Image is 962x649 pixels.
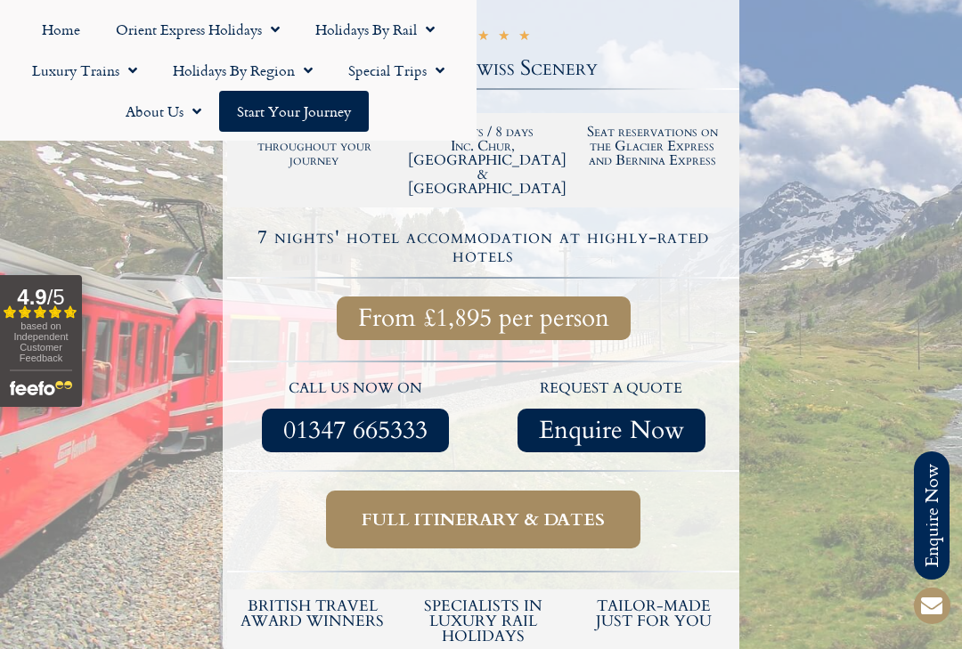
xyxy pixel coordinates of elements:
a: Special Trips [330,50,462,91]
div: 5/5 [436,28,530,46]
i: ★ [477,29,489,46]
nav: Menu [9,9,468,132]
h5: tailor-made just for you [577,598,730,629]
h6: Specialists in luxury rail holidays [407,598,560,644]
a: Full itinerary & dates [326,491,640,548]
a: Enquire Now [518,409,705,452]
i: ★ [518,29,530,46]
span: Enquire Now [539,419,684,442]
span: From £1,895 per person [358,307,609,329]
h2: Seat reservations on the Glacier Express and Bernina Express [576,125,728,167]
a: Start your Journey [219,91,369,132]
span: Full itinerary & dates [362,508,605,531]
h5: British Travel Award winners [236,598,389,629]
a: Holidays by Rail [298,9,452,50]
a: Home [24,9,98,50]
p: request a quote [493,377,731,401]
a: Orient Express Holidays [98,9,298,50]
a: From £1,895 per person [337,296,631,340]
h2: First Class Rail travel throughout your journey [239,125,390,167]
p: call us now on [236,377,475,401]
h2: Stunning Swiss Scenery [227,58,739,79]
a: Holidays by Region [155,50,330,91]
a: About Us [108,91,219,132]
a: 01347 665333 [262,409,449,452]
a: Luxury Trains [14,50,155,91]
i: ★ [498,29,510,46]
h4: 7 nights' hotel accommodation at highly-rated hotels [230,228,737,265]
h2: 7 nights / 8 days Inc. Chur, [GEOGRAPHIC_DATA] & [GEOGRAPHIC_DATA] [408,125,559,196]
span: 01347 665333 [283,419,428,442]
